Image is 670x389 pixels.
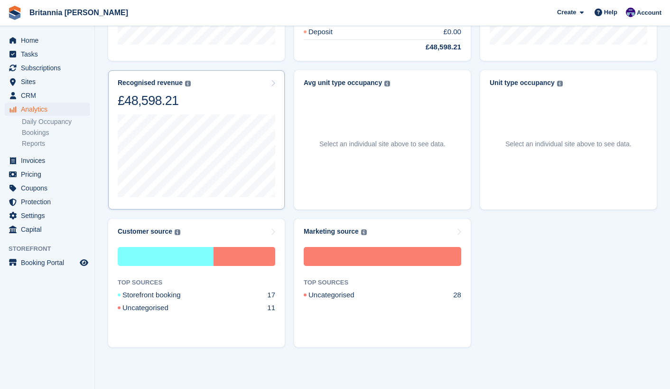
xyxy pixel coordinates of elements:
img: icon-info-grey-7440780725fd019a000dd9b08b2336e03edf1995a4989e88bcd33f0948082b44.svg [175,229,180,235]
div: TOP SOURCES [304,277,461,287]
span: Account [637,8,661,18]
span: Help [604,8,617,17]
a: menu [5,223,90,236]
a: Preview store [78,257,90,268]
div: Storefront booking [118,290,204,301]
span: Subscriptions [21,61,78,75]
img: icon-info-grey-7440780725fd019a000dd9b08b2336e03edf1995a4989e88bcd33f0948082b44.svg [185,81,191,86]
span: CRM [21,89,78,102]
span: Settings [21,209,78,222]
a: menu [5,89,90,102]
a: menu [5,34,90,47]
div: Unit type occupancy [490,79,555,87]
span: Coupons [21,181,78,195]
span: Booking Portal [21,256,78,269]
img: Cameron Ballard [626,8,635,17]
a: menu [5,256,90,269]
a: menu [5,154,90,167]
span: Capital [21,223,78,236]
a: Britannia [PERSON_NAME] [26,5,132,20]
a: menu [5,103,90,116]
div: £48,598.21 [403,42,461,53]
span: Tasks [21,47,78,61]
div: Uncategorised [118,303,191,313]
div: £48,598.21 [118,93,191,109]
span: Invoices [21,154,78,167]
span: Protection [21,195,78,209]
div: Uncategorised [304,290,377,301]
div: 17 [267,290,275,301]
p: Select an individual site above to see data. [319,139,445,149]
div: Avg unit type occupancy [304,79,382,87]
a: Reports [22,139,90,148]
div: Uncategorised [304,247,461,266]
span: Home [21,34,78,47]
div: 11 [267,303,275,313]
div: Storefront booking [118,247,214,266]
img: icon-info-grey-7440780725fd019a000dd9b08b2336e03edf1995a4989e88bcd33f0948082b44.svg [361,229,367,235]
a: Daily Occupancy [22,117,90,126]
a: menu [5,195,90,209]
a: menu [5,168,90,181]
a: Bookings [22,128,90,137]
div: TOP SOURCES [118,277,275,287]
div: £0.00 [443,27,461,38]
div: Recognised revenue [118,79,183,87]
div: Uncategorised [214,247,275,266]
img: icon-info-grey-7440780725fd019a000dd9b08b2336e03edf1995a4989e88bcd33f0948082b44.svg [557,81,563,86]
a: menu [5,209,90,222]
a: menu [5,75,90,88]
div: Deposit [304,27,355,38]
a: menu [5,61,90,75]
div: Marketing source [304,228,359,236]
a: menu [5,47,90,61]
img: stora-icon-8386f47178a22dfd0bd8f6a31ec36ba5ce8667c1dd55bd0f319d3a0aa187defe.svg [8,6,22,20]
span: Storefront [9,244,94,254]
span: Sites [21,75,78,88]
p: Select an individual site above to see data. [505,139,631,149]
a: menu [5,181,90,195]
span: Analytics [21,103,78,116]
div: Customer source [118,228,172,236]
div: 28 [453,290,461,301]
img: icon-info-grey-7440780725fd019a000dd9b08b2336e03edf1995a4989e88bcd33f0948082b44.svg [384,81,390,86]
span: Pricing [21,168,78,181]
span: Create [557,8,576,17]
